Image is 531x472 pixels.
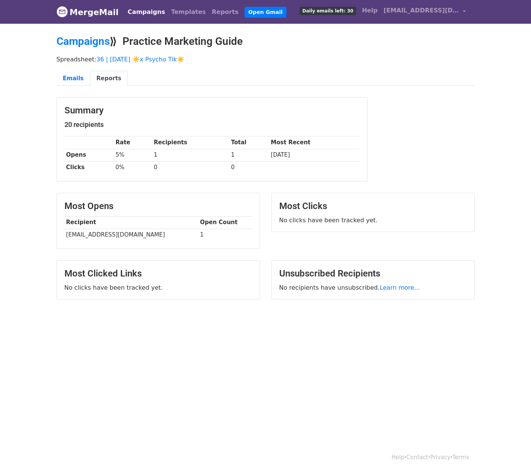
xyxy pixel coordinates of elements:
td: 1 [152,149,229,161]
td: 0 [152,161,229,174]
td: 5% [114,149,152,161]
a: Reports [90,71,128,86]
a: Daily emails left: 30 [297,3,359,18]
a: Open Gmail [245,7,286,18]
a: Contact [406,454,428,461]
a: Emails [57,71,90,86]
span: Daily emails left: 30 [300,7,356,15]
a: Help [392,454,404,461]
td: 0 [229,161,269,174]
h2: ⟫ Practice Marketing Guide [57,35,475,48]
a: Campaigns [125,5,168,20]
h3: Unsubscribed Recipients [279,268,467,279]
td: 1 [229,149,269,161]
th: Total [229,136,269,149]
a: Campaigns [57,35,110,47]
td: [EMAIL_ADDRESS][DOMAIN_NAME] [64,229,198,241]
h3: Most Clicks [279,201,467,212]
th: Most Recent [269,136,360,149]
img: MergeMail logo [57,6,68,17]
a: Privacy [430,454,450,461]
p: No clicks have been tracked yet. [279,216,467,224]
h3: Summary [64,105,360,116]
h3: Most Clicked Links [64,268,252,279]
a: 36 | [DATE] ☀️x Psycho Tik☀️ [96,56,185,63]
a: Reports [209,5,242,20]
td: [DATE] [269,149,360,161]
th: Open Count [198,216,252,229]
td: 0% [114,161,152,174]
h5: 20 recipients [64,121,360,129]
th: Recipient [64,216,198,229]
p: No recipients have unsubscribed. [279,284,467,292]
td: 1 [198,229,252,241]
a: MergeMail [57,4,119,20]
h3: Most Opens [64,201,252,212]
a: [EMAIL_ADDRESS][DOMAIN_NAME] [381,3,469,21]
a: Terms [452,454,469,461]
span: [EMAIL_ADDRESS][DOMAIN_NAME] [384,6,459,15]
th: Clicks [64,161,114,174]
p: No clicks have been tracked yet. [64,284,252,292]
a: Help [359,3,381,18]
th: Opens [64,149,114,161]
a: Learn more... [380,284,420,291]
th: Rate [114,136,152,149]
a: Templates [168,5,209,20]
iframe: Chat Widget [493,436,531,472]
th: Recipients [152,136,229,149]
p: Spreadsheet: [57,55,475,63]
